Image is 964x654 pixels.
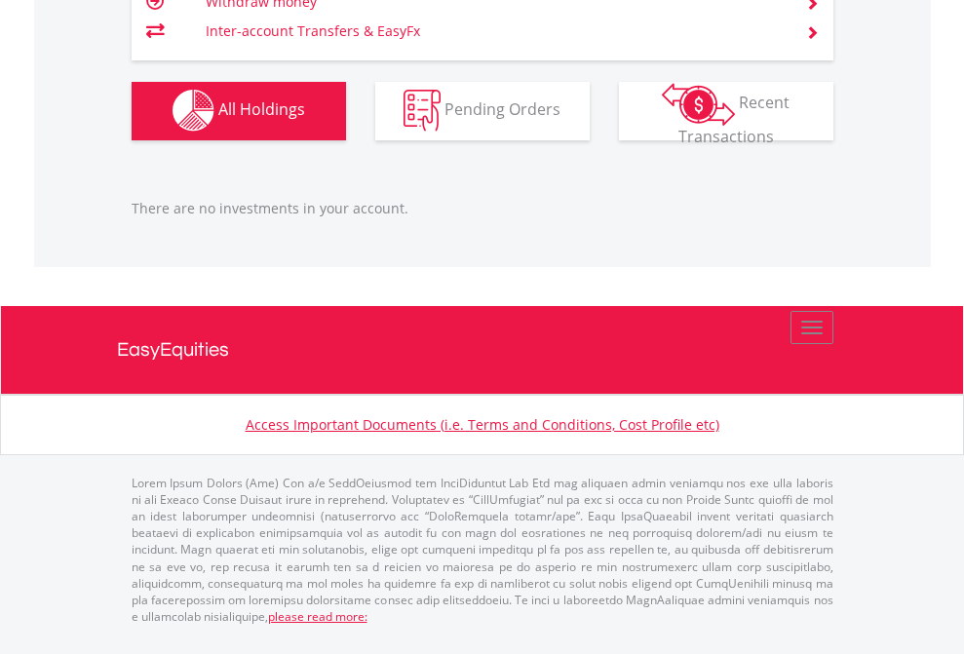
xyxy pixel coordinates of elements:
a: Access Important Documents (i.e. Terms and Conditions, Cost Profile etc) [246,415,719,434]
span: All Holdings [218,98,305,120]
td: Inter-account Transfers & EasyFx [206,17,782,46]
p: There are no investments in your account. [132,199,833,218]
a: EasyEquities [117,306,848,394]
button: Pending Orders [375,82,590,140]
img: transactions-zar-wht.png [662,83,735,126]
span: Pending Orders [444,98,560,120]
p: Lorem Ipsum Dolors (Ame) Con a/e SeddOeiusmod tem InciDiduntut Lab Etd mag aliquaen admin veniamq... [132,475,833,625]
img: holdings-wht.png [173,90,214,132]
a: please read more: [268,608,367,625]
img: pending_instructions-wht.png [404,90,441,132]
button: Recent Transactions [619,82,833,140]
span: Recent Transactions [678,92,790,147]
button: All Holdings [132,82,346,140]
